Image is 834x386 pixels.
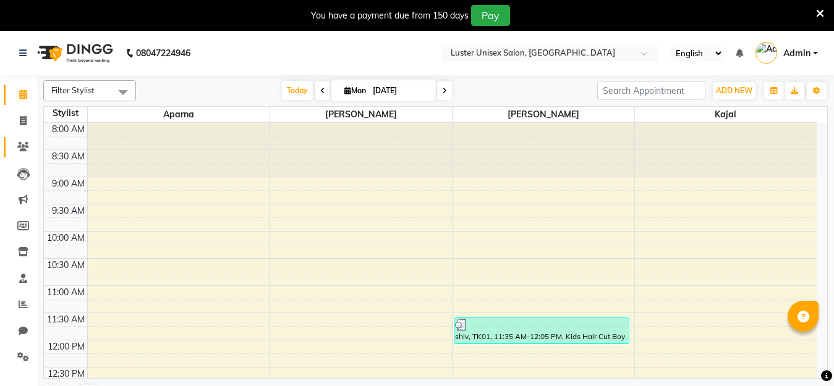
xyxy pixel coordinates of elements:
[49,123,87,136] div: 8:00 AM
[369,82,431,100] input: 2025-09-01
[471,5,510,26] button: Pay
[635,107,817,122] span: kajal
[32,36,116,70] img: logo
[45,313,87,326] div: 11:30 AM
[311,9,469,22] div: You have a payment due from 150 days
[45,340,87,353] div: 12:00 PM
[270,107,452,122] span: [PERSON_NAME]
[45,286,87,299] div: 11:00 AM
[88,107,270,122] span: Aparna
[282,81,313,100] span: Today
[713,82,755,99] button: ADD NEW
[45,367,87,380] div: 12:30 PM
[783,47,811,60] span: Admin
[597,81,705,100] input: Search Appointment
[49,204,87,217] div: 9:30 AM
[716,86,752,95] span: ADD NEW
[453,107,634,122] span: [PERSON_NAME]
[51,85,95,95] span: Filter Stylist
[45,259,87,272] div: 10:30 AM
[341,86,369,95] span: Mon
[45,232,87,245] div: 10:00 AM
[44,107,87,120] div: Stylist
[782,337,822,374] iframe: chat widget
[755,42,777,64] img: Admin
[49,177,87,190] div: 9:00 AM
[454,318,629,343] div: shiv, TK01, 11:35 AM-12:05 PM, Kids Hair Cut Boy (₹295)
[136,36,190,70] b: 08047224946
